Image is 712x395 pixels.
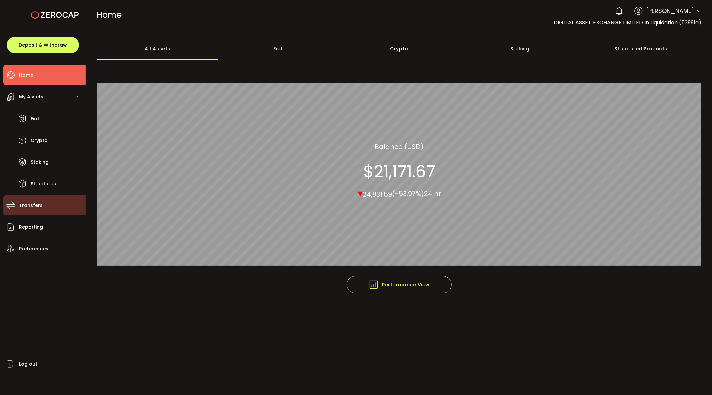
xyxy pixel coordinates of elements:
span: 24,831.59 [363,190,392,199]
span: Log out [19,359,37,369]
span: Preferences [19,244,48,254]
span: Home [97,9,122,21]
span: My Assets [19,92,43,102]
span: Fiat [31,114,39,124]
span: Deposit & Withdraw [19,43,67,47]
section: $21,171.67 [363,162,435,182]
button: Deposit & Withdraw [7,37,79,53]
div: Staking [460,37,580,60]
div: Crypto [339,37,460,60]
span: Performance View [369,280,430,290]
span: Crypto [31,136,48,145]
span: Staking [31,157,49,167]
span: Transfers [19,201,43,210]
span: [PERSON_NAME] [646,6,694,15]
span: (-53.97%) [392,189,424,199]
section: Balance (USD) [375,142,424,152]
span: Reporting [19,222,43,232]
button: Performance View [347,276,452,293]
div: Fiat [218,37,339,60]
div: Structured Products [580,37,701,60]
div: All Assets [97,37,218,60]
span: 24 hr [424,189,441,199]
span: DIGITAL ASSET EXCHANGE LIMITED In Liquidation (53991a) [554,19,701,26]
span: Home [19,70,33,80]
span: Structures [31,179,56,189]
iframe: Chat Widget [679,363,712,395]
span: ▾ [358,186,363,200]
